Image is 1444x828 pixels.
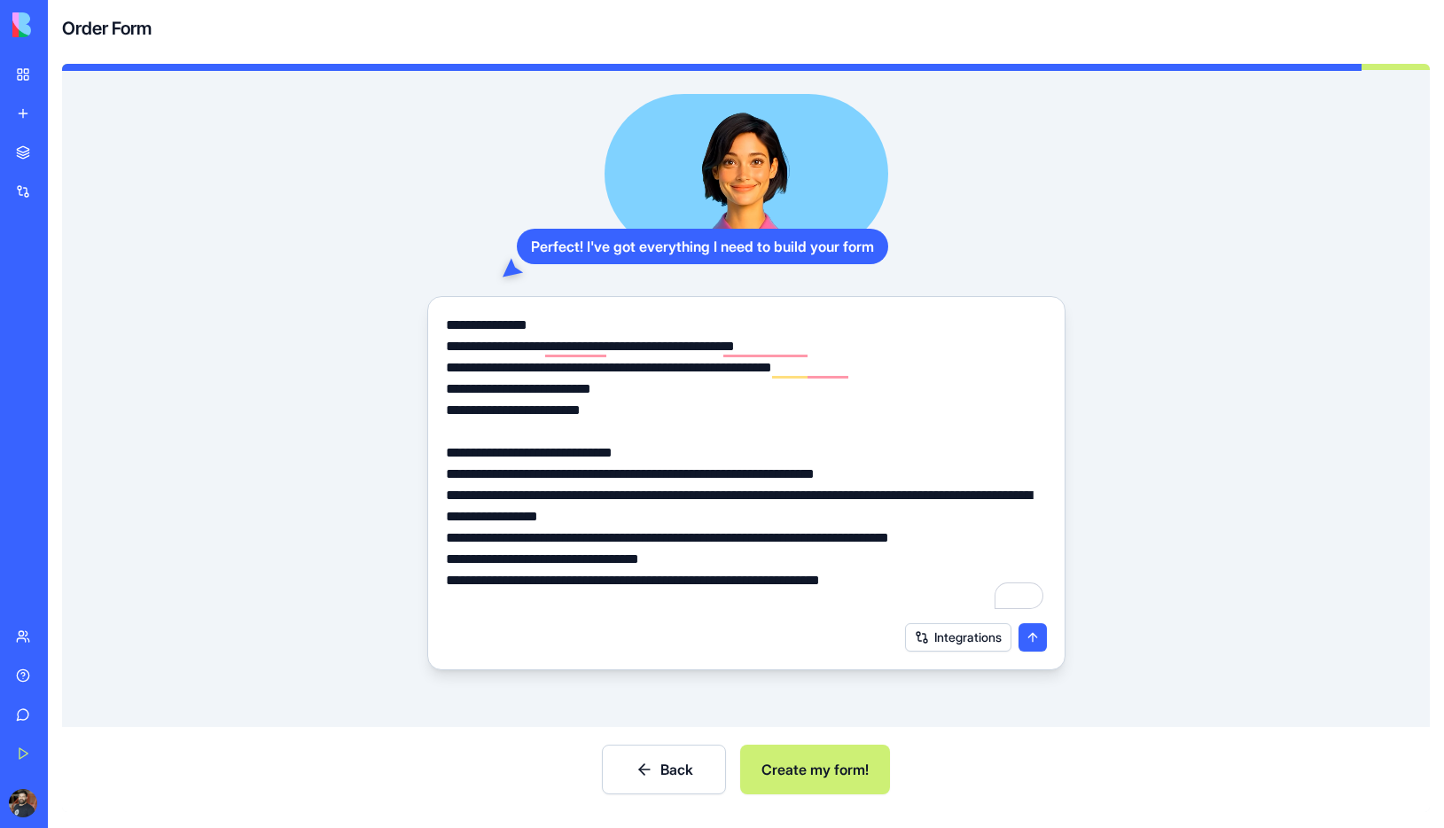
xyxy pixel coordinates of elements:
[446,315,1047,613] textarea: To enrich screen reader interactions, please activate Accessibility in Grammarly extension settings
[905,623,1011,652] button: Integrations
[517,229,888,264] div: Perfect! I've got everything I need to build your form
[12,12,122,37] img: logo
[9,789,37,817] img: ACg8ocL6D-Dj7Z-VXY7beOZ4zHKaMD43Nq4ojYhOvZ4r48qlic2f47jP=s96-c
[740,745,890,794] button: Create my form!
[602,745,726,794] button: Back
[62,16,152,41] h4: Order Form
